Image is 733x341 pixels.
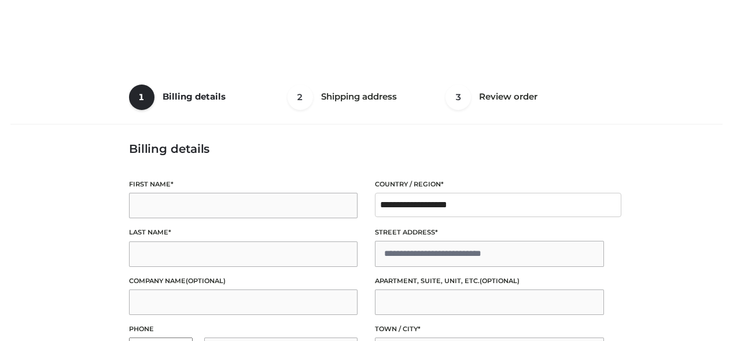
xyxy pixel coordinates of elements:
label: Phone [129,324,358,335]
label: Town / City [375,324,604,335]
span: 1 [129,85,154,110]
span: 2 [288,85,313,110]
span: 3 [445,85,471,110]
label: Company name [129,276,358,287]
label: First name [129,179,358,190]
label: Apartment, suite, unit, etc. [375,276,604,287]
span: Billing details [163,91,226,102]
span: Review order [479,91,537,102]
label: Country / Region [375,179,604,190]
span: (optional) [480,277,520,285]
label: Last name [129,227,358,238]
label: Street address [375,227,604,238]
span: Shipping address [321,91,397,102]
h3: Billing details [129,142,604,156]
span: (optional) [186,277,226,285]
